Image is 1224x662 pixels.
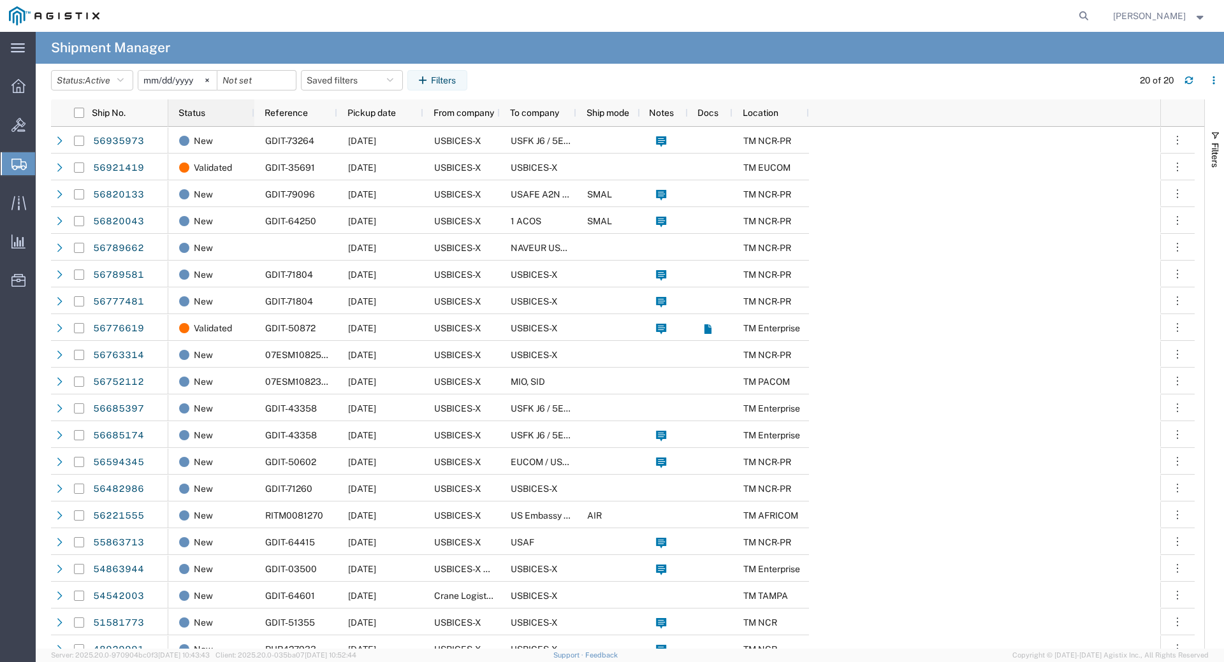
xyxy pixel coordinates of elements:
[511,537,534,547] span: USAF
[265,510,323,521] span: RITM0081270
[158,651,210,659] span: [DATE] 10:43:43
[194,154,232,181] span: Validated
[348,510,376,521] span: 09/09/2025
[347,108,396,118] span: Pickup date
[743,243,791,253] span: TM NCR-PR
[434,296,481,306] span: USBICES-X
[92,108,126,118] span: Ship No.
[265,564,317,574] span: GDIT-03500
[348,430,376,440] span: 09/02/2025
[305,651,356,659] span: [DATE] 10:52:44
[743,296,791,306] span: TM NCR-PR
[743,270,791,280] span: TM NCR-PR
[434,510,481,521] span: USBICES-X
[265,136,314,146] span: GDIT-73264
[194,502,213,529] span: New
[348,136,376,146] span: 09/29/2025
[348,377,376,387] span: 09/11/2025
[434,377,481,387] span: USBICES-X
[434,537,481,547] span: USBICES-X
[194,422,213,449] span: New
[194,449,213,475] span: New
[265,296,313,306] span: GDIT-71804
[511,323,558,333] span: USBICES-X
[434,136,481,146] span: USBICES-X
[194,368,213,395] span: New
[194,395,213,422] span: New
[265,377,332,387] span: 07ESM1082328
[743,591,788,601] span: TM TAMPA
[92,559,145,580] a: 54863944
[434,350,481,360] span: USBICES-X
[265,108,308,118] span: Reference
[92,292,145,312] a: 56777481
[348,484,376,494] span: 09/10/2025
[587,216,612,226] span: SMAL
[434,189,481,199] span: USBICES-X
[265,457,316,467] span: GDIT-50602
[51,651,210,659] span: Server: 2025.20.0-970904bc0f3
[511,243,635,253] span: NAVEUR USBICES-X (EUCOM)
[511,350,558,360] span: USBICES-X
[433,108,494,118] span: From company
[348,457,376,467] span: 09/04/2025
[434,617,481,628] span: USBICES-X
[92,212,145,232] a: 56820043
[194,475,213,502] span: New
[434,162,481,173] span: USBICES-X
[348,216,376,226] span: 09/18/2025
[265,189,315,199] span: GDIT-79096
[743,377,790,387] span: TM PACOM
[743,189,791,199] span: TM NCR-PR
[407,70,467,90] button: Filters
[92,613,145,633] a: 51581773
[215,651,356,659] span: Client: 2025.20.0-035ba07
[92,345,145,366] a: 56763314
[348,243,376,253] span: 09/11/2025
[511,162,558,173] span: USBICES-X
[434,243,481,253] span: USBICES-X
[511,430,615,440] span: USFK J6 / 5EK325 KOAM
[194,127,213,154] span: New
[265,537,315,547] span: GDIT-64415
[348,644,376,654] span: 09/09/2025
[265,162,315,173] span: GDIT-35691
[265,430,317,440] span: GDIT-43358
[92,586,145,607] a: 54542003
[743,644,777,654] span: TM NCR
[85,75,110,85] span: Active
[743,457,791,467] span: TM NCR-PR
[92,452,145,473] a: 56594345
[92,533,145,553] a: 55863713
[348,189,376,199] span: 09/25/2025
[194,342,213,368] span: New
[194,609,213,636] span: New
[743,403,800,414] span: TM Enterprise
[348,162,376,173] span: 09/24/2025
[178,108,205,118] span: Status
[194,234,213,261] span: New
[1140,74,1174,87] div: 20 of 20
[553,651,585,659] a: Support
[348,591,376,601] span: 09/24/2025
[194,582,213,609] span: New
[92,399,145,419] a: 56685397
[92,131,145,152] a: 56935973
[265,350,332,360] span: 07ESM1082579
[194,315,232,342] span: Validated
[434,591,498,601] span: Crane Logistics
[92,426,145,446] a: 56685174
[743,430,800,440] span: TM Enterprise
[138,71,217,90] input: Not set
[511,510,655,521] span: US Embassy Mexico
[194,529,213,556] span: New
[743,108,778,118] span: Location
[434,323,481,333] span: USBICES-X
[511,296,558,306] span: USBICES-X
[743,617,777,628] span: TM NCR
[92,265,145,285] a: 56789581
[511,136,615,146] span: USFK J6 / 5EK325 KOAM
[194,288,213,315] span: New
[1112,8,1207,24] button: [PERSON_NAME]
[587,510,602,521] span: AIR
